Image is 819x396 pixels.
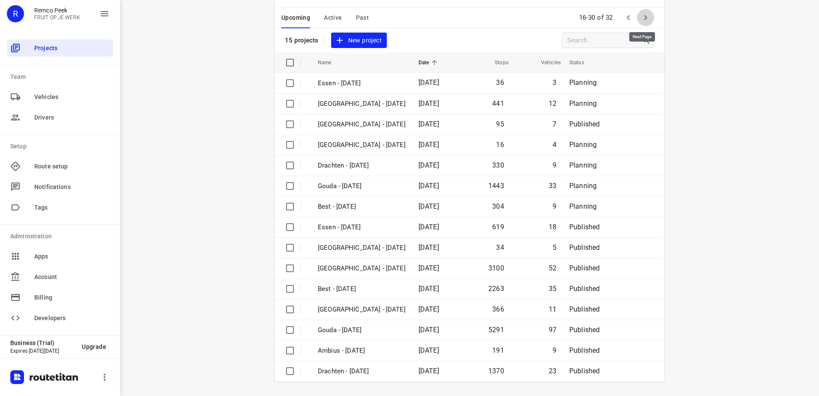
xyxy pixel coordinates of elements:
span: 9 [553,202,556,210]
span: [DATE] [418,305,439,313]
span: Active [324,12,342,23]
span: [DATE] [418,141,439,149]
p: [GEOGRAPHIC_DATA] - [DATE] [318,120,406,129]
div: Notifications [7,178,113,195]
p: Remco Peek [34,7,80,14]
span: Planning [569,78,597,87]
span: Route setup [34,162,110,171]
span: 1370 [488,367,504,375]
span: [DATE] [418,99,439,108]
span: 366 [492,305,504,313]
p: Ambius - Monday [318,346,406,356]
p: Setup [10,142,113,151]
span: [DATE] [418,120,439,128]
span: Planning [569,202,597,210]
span: Published [569,120,600,128]
span: Date [418,57,440,68]
span: Published [569,305,600,313]
span: Planning [569,141,597,149]
span: 9 [553,161,556,169]
p: Gouda - Monday [318,325,406,335]
p: Essen - [DATE] [318,78,406,88]
span: Planning [569,182,597,190]
p: [GEOGRAPHIC_DATA] - [DATE] [318,243,406,253]
span: Published [569,326,600,334]
span: 5 [553,243,556,252]
p: [GEOGRAPHIC_DATA] - [DATE] [318,264,406,273]
span: Stops [484,57,508,68]
div: Search [641,35,654,45]
p: Business (Trial) [10,339,75,346]
span: 5291 [488,326,504,334]
span: Published [569,243,600,252]
span: Apps [34,252,110,261]
span: 4 [553,141,556,149]
span: Upcoming [281,12,310,23]
span: 619 [492,223,504,231]
span: 36 [496,78,504,87]
span: [DATE] [418,285,439,293]
span: 95 [496,120,504,128]
span: 35 [549,285,556,293]
span: [DATE] [418,346,439,354]
span: 330 [492,161,504,169]
p: Administration [10,232,113,241]
span: Billing [34,293,110,302]
div: Account [7,268,113,285]
span: 3 [553,78,556,87]
span: Vehicles [530,57,561,68]
span: 12 [549,99,556,108]
p: Best - [DATE] [318,202,406,212]
p: Team [10,72,113,81]
span: [DATE] [418,223,439,231]
p: FRUIT OP JE WERK [34,15,80,21]
span: Planning [569,99,597,108]
span: Drivers [34,113,110,122]
span: 1443 [488,182,504,190]
span: Published [569,346,600,354]
div: Route setup [7,158,113,175]
div: Developers [7,309,113,327]
span: Upgrade [82,343,106,350]
span: Tags [34,203,110,212]
span: Notifications [34,183,110,192]
p: Drachten - Monday [318,366,406,376]
span: Past [356,12,369,23]
p: Gouda - [DATE] [318,181,406,191]
div: Apps [7,248,113,265]
span: 9 [553,346,556,354]
span: 52 [549,264,556,272]
p: Expires [DATE][DATE] [10,348,75,354]
div: Drivers [7,109,113,126]
div: Projects [7,39,113,57]
p: [GEOGRAPHIC_DATA] - [DATE] [318,305,406,315]
span: 18 [549,223,556,231]
span: [DATE] [418,78,439,87]
span: 16-30 of 32 [576,9,617,27]
span: Developers [34,314,110,323]
button: Upgrade [75,339,113,354]
span: Published [569,367,600,375]
span: Account [34,273,110,282]
input: Search projects [567,34,641,47]
p: Zwolle - Tuesday [318,99,406,109]
span: Vehicles [34,93,110,102]
span: 191 [492,346,504,354]
p: [GEOGRAPHIC_DATA] - [DATE] [318,140,406,150]
span: 3100 [488,264,504,272]
span: [DATE] [418,326,439,334]
span: [DATE] [418,367,439,375]
span: Planning [569,161,597,169]
div: R [7,5,24,22]
span: Published [569,285,600,293]
span: [DATE] [418,182,439,190]
span: Published [569,223,600,231]
div: Billing [7,289,113,306]
span: 23 [549,367,556,375]
span: 97 [549,326,556,334]
span: 304 [492,202,504,210]
span: [DATE] [418,161,439,169]
div: Vehicles [7,88,113,105]
span: Projects [34,44,110,53]
span: Previous Page [620,9,637,26]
